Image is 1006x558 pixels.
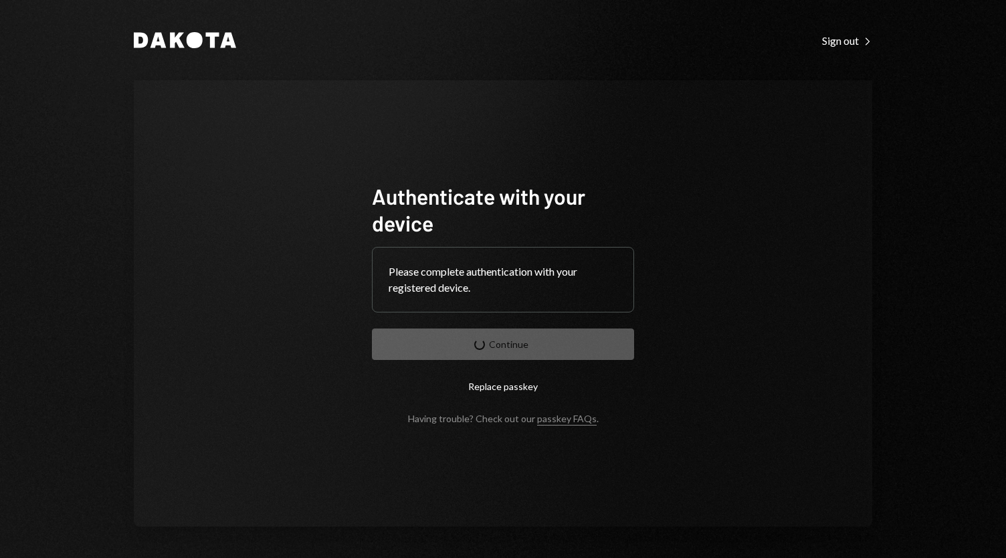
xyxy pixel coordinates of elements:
div: Sign out [822,34,872,48]
div: Please complete authentication with your registered device. [389,264,617,296]
a: Sign out [822,33,872,48]
a: passkey FAQs [537,413,597,426]
button: Replace passkey [372,371,634,402]
div: Having trouble? Check out our . [408,413,599,424]
h1: Authenticate with your device [372,183,634,236]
